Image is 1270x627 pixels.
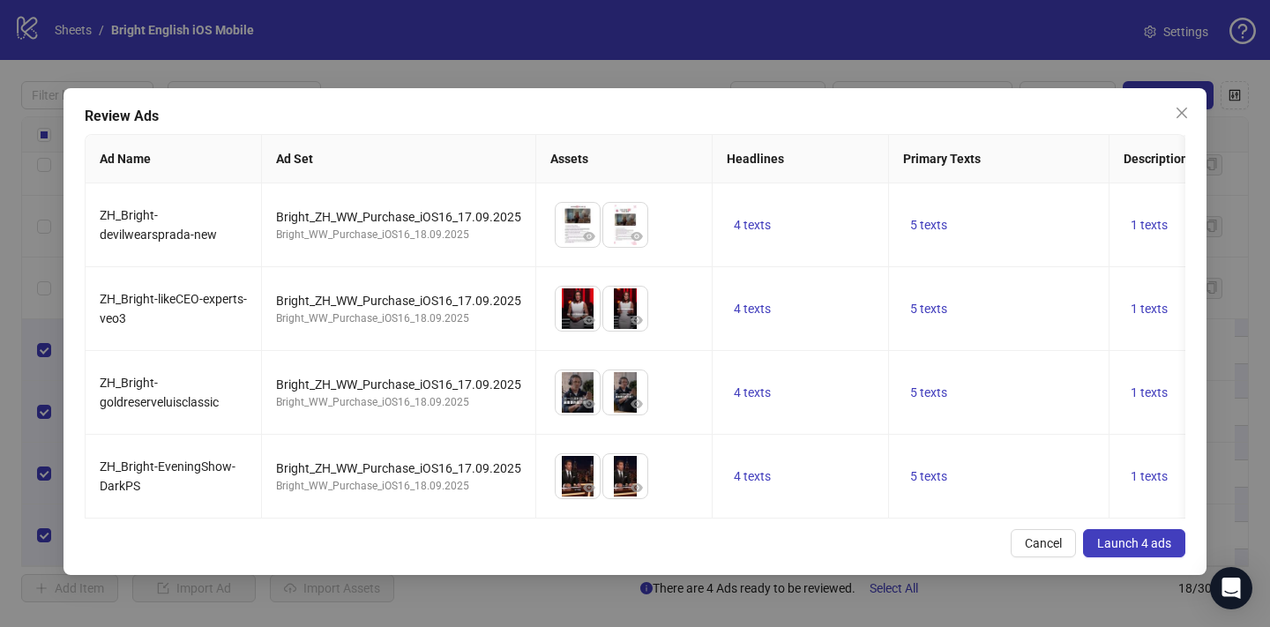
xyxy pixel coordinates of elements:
[276,310,521,327] div: Bright_WW_Purchase_iOS16_18.09.2025
[583,481,595,494] span: eye
[276,291,521,310] div: Bright_ZH_WW_Purchase_iOS16_17.09.2025
[583,230,595,243] span: eye
[727,382,778,403] button: 4 texts
[631,314,643,326] span: eye
[1131,385,1168,399] span: 1 texts
[579,310,600,331] button: Preview
[579,226,600,247] button: Preview
[276,227,521,243] div: Bright_WW_Purchase_iOS16_18.09.2025
[262,135,536,183] th: Ad Set
[910,302,947,316] span: 5 texts
[583,398,595,410] span: eye
[86,135,262,183] th: Ad Name
[583,314,595,326] span: eye
[276,207,521,227] div: Bright_ZH_WW_Purchase_iOS16_17.09.2025
[889,135,1109,183] th: Primary Texts
[910,385,947,399] span: 5 texts
[100,292,247,325] span: ZH_Bright-likeCEO-experts-veo3
[1124,466,1175,487] button: 1 texts
[1131,469,1168,483] span: 1 texts
[1124,382,1175,403] button: 1 texts
[603,287,647,331] img: Asset 2
[1131,302,1168,316] span: 1 texts
[579,477,600,498] button: Preview
[727,214,778,235] button: 4 texts
[556,370,600,414] img: Asset 1
[903,298,954,319] button: 5 texts
[100,376,219,409] span: ZH_Bright-goldreserveluisclassic
[734,469,771,483] span: 4 texts
[910,218,947,232] span: 5 texts
[631,398,643,410] span: eye
[556,454,600,498] img: Asset 1
[1131,218,1168,232] span: 1 texts
[536,135,713,183] th: Assets
[276,394,521,411] div: Bright_WW_Purchase_iOS16_18.09.2025
[100,208,217,242] span: ZH_Bright-devilwearsprada-new
[903,466,954,487] button: 5 texts
[276,478,521,495] div: Bright_WW_Purchase_iOS16_18.09.2025
[603,454,647,498] img: Asset 2
[100,459,235,493] span: ZH_Bright-EveningShow-DarkPS
[1210,567,1252,609] div: Open Intercom Messenger
[276,459,521,478] div: Bright_ZH_WW_Purchase_iOS16_17.09.2025
[631,230,643,243] span: eye
[631,481,643,494] span: eye
[276,375,521,394] div: Bright_ZH_WW_Purchase_iOS16_17.09.2025
[903,382,954,403] button: 5 texts
[1124,214,1175,235] button: 1 texts
[579,393,600,414] button: Preview
[556,287,600,331] img: Asset 1
[1011,529,1076,557] button: Cancel
[85,106,1185,127] div: Review Ads
[1175,106,1189,120] span: close
[603,370,647,414] img: Asset 2
[1124,298,1175,319] button: 1 texts
[1083,529,1185,557] button: Launch 4 ads
[556,203,600,247] img: Asset 1
[727,298,778,319] button: 4 texts
[727,466,778,487] button: 4 texts
[910,469,947,483] span: 5 texts
[734,218,771,232] span: 4 texts
[734,302,771,316] span: 4 texts
[626,477,647,498] button: Preview
[1097,536,1171,550] span: Launch 4 ads
[626,393,647,414] button: Preview
[626,226,647,247] button: Preview
[1168,99,1196,127] button: Close
[603,203,647,247] img: Asset 2
[713,135,889,183] th: Headlines
[1025,536,1062,550] span: Cancel
[626,310,647,331] button: Preview
[734,385,771,399] span: 4 texts
[903,214,954,235] button: 5 texts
